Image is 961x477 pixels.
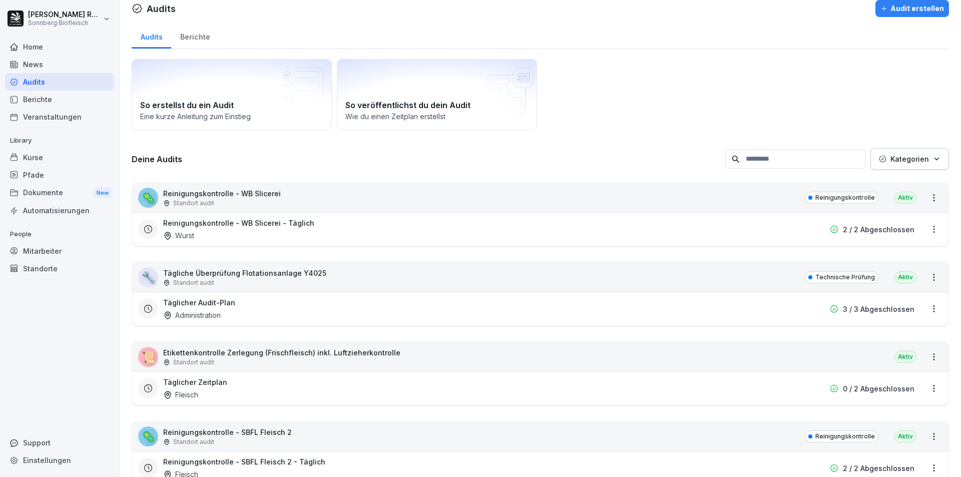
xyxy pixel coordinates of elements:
div: 🦠 [138,188,158,208]
a: So veröffentlichst du dein AuditWie du einen Zeitplan erstellst [337,59,537,130]
a: Berichte [171,23,219,49]
div: Fleisch [163,389,198,400]
a: Kurse [5,149,114,166]
a: Berichte [5,91,114,108]
p: Etikettenkontrolle Zerlegung (Frischfleisch) inkl. Luftzieherkontrolle [163,347,400,358]
p: People [5,226,114,242]
a: News [5,56,114,73]
p: 2 / 2 Abgeschlossen [843,224,914,235]
div: Dokumente [5,184,114,202]
p: Wie du einen Zeitplan erstellst [345,111,529,122]
p: 3 / 3 Abgeschlossen [843,304,914,314]
a: Veranstaltungen [5,108,114,126]
h3: Reinigungskontrolle - SBFL Fleisch 2 - Täglich [163,456,325,467]
p: Kategorien [890,154,929,164]
div: Aktiv [894,192,916,204]
a: Mitarbeiter [5,242,114,260]
div: Administration [163,310,221,320]
p: 0 / 2 Abgeschlossen [843,383,914,394]
a: Home [5,38,114,56]
div: 📜 [138,347,158,367]
a: DokumenteNew [5,184,114,202]
h3: Deine Audits [132,154,720,165]
div: Aktiv [894,351,916,363]
h3: Täglicher Audit-Plan [163,297,235,308]
button: Kategorien [870,148,949,170]
div: Aktiv [894,430,916,442]
a: Audits [5,73,114,91]
p: Standort audit [173,437,214,446]
div: 🔧 [138,267,158,287]
p: Library [5,133,114,149]
a: Pfade [5,166,114,184]
p: [PERSON_NAME] Rafetseder [28,11,101,19]
h1: Audits [147,2,176,16]
h2: So veröffentlichst du dein Audit [345,99,529,111]
p: Reinigungskontrolle - SBFL Fleisch 2 [163,427,292,437]
div: New [94,187,111,199]
div: 🦠 [138,426,158,446]
p: Reinigungskontrolle [815,193,875,202]
p: Reinigungskontrolle [815,432,875,441]
div: Audit erstellen [880,3,944,14]
div: Aktiv [894,271,916,283]
p: Standort audit [173,199,214,208]
p: Technische Prüfung [815,273,875,282]
h3: Reinigungskontrolle - WB Slicerei - Täglich [163,218,314,228]
p: Sonnberg Biofleisch [28,20,101,27]
a: Standorte [5,260,114,277]
h2: So erstellst du ein Audit [140,99,323,111]
h3: Täglicher Zeitplan [163,377,227,387]
a: Einstellungen [5,451,114,469]
p: Eine kurze Anleitung zum Einstieg [140,111,323,122]
p: Standort audit [173,358,214,367]
a: Audits [132,23,171,49]
div: Wurst [163,230,194,241]
a: So erstellst du ein AuditEine kurze Anleitung zum Einstieg [132,59,332,130]
p: 2 / 2 Abgeschlossen [843,463,914,473]
p: Tägliche Überprüfung Flotationsanlage Y4025 [163,268,326,278]
div: Support [5,434,114,451]
p: Standort audit [173,278,214,287]
p: Reinigungskontrolle - WB Slicerei [163,188,281,199]
a: Automatisierungen [5,202,114,219]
